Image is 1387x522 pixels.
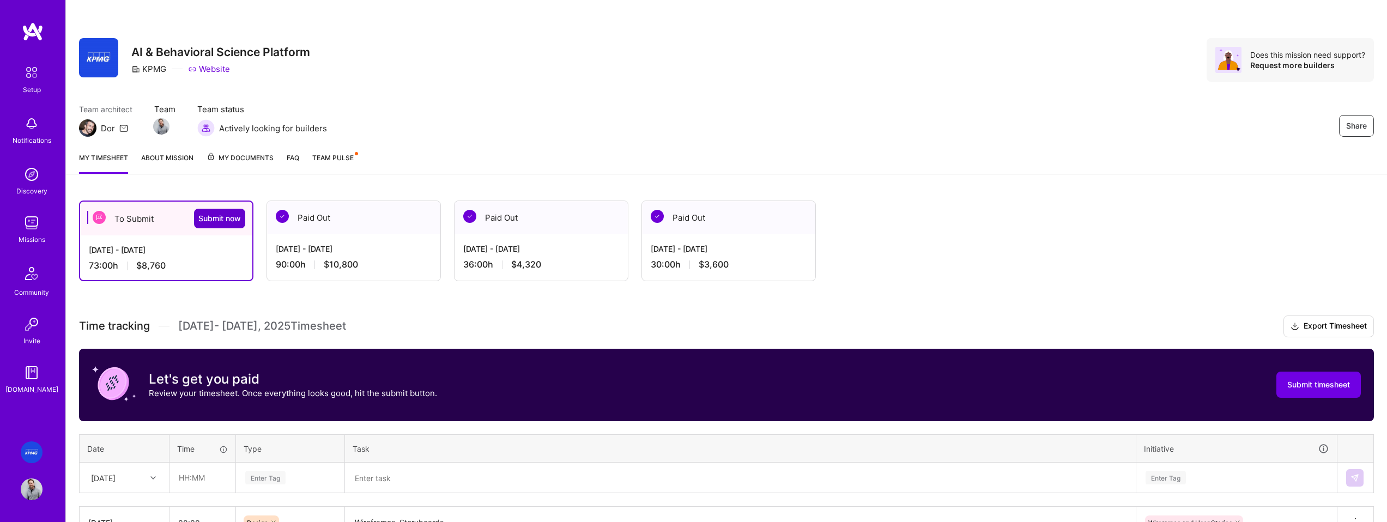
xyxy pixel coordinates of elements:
span: Submit now [198,213,241,224]
div: To Submit [80,202,252,235]
div: Notifications [13,135,51,146]
a: My Documents [207,152,274,174]
div: Community [14,287,49,298]
div: Initiative [1144,442,1329,455]
input: HH:MM [170,463,235,492]
span: $3,600 [699,259,729,270]
span: [DATE] - [DATE] , 2025 Timesheet [178,319,346,333]
div: Enter Tag [245,469,286,486]
i: icon Mail [119,124,128,132]
button: Submit now [194,209,245,228]
a: AI & Behavioral Science Platform [18,441,45,463]
img: bell [21,113,43,135]
div: [DOMAIN_NAME] [5,384,58,395]
a: My timesheet [79,152,128,174]
div: Invite [23,335,40,347]
th: Date [80,434,169,463]
div: Paid Out [455,201,628,234]
span: Team [154,104,175,115]
img: Invite [21,313,43,335]
button: Share [1339,115,1374,137]
a: Team Member Avatar [154,117,168,136]
div: Paid Out [267,201,440,234]
a: User Avatar [18,478,45,500]
div: [DATE] - [DATE] [463,243,619,254]
div: Request more builders [1250,60,1365,70]
span: My Documents [207,152,274,164]
i: icon Chevron [150,475,156,481]
img: Actively looking for builders [197,119,215,137]
div: [DATE] - [DATE] [276,243,432,254]
span: Submit timesheet [1287,379,1350,390]
div: [DATE] [91,472,116,483]
th: Task [345,434,1136,463]
button: Export Timesheet [1283,315,1374,337]
div: Discovery [16,185,47,197]
img: Paid Out [651,210,664,223]
img: guide book [21,362,43,384]
div: 36:00 h [463,259,619,270]
th: Type [236,434,345,463]
a: FAQ [287,152,299,174]
img: Team Member Avatar [153,118,169,135]
a: About Mission [141,152,193,174]
span: Time tracking [79,319,150,333]
div: 90:00 h [276,259,432,270]
div: Setup [23,84,41,95]
span: Team architect [79,104,132,115]
p: Review your timesheet. Once everything looks good, hit the submit button. [149,387,437,399]
img: discovery [21,163,43,185]
div: KPMG [131,63,166,75]
div: Dor [101,123,115,134]
img: AI & Behavioral Science Platform [21,441,43,463]
i: icon Download [1291,321,1299,332]
div: [DATE] - [DATE] [89,244,244,256]
span: $10,800 [324,259,358,270]
div: 73:00 h [89,260,244,271]
img: coin [92,362,136,405]
span: Team status [197,104,327,115]
img: Avatar [1215,47,1241,73]
div: [DATE] - [DATE] [651,243,807,254]
h3: Let's get you paid [149,371,437,387]
img: Paid Out [463,210,476,223]
img: User Avatar [21,478,43,500]
a: Team Pulse [312,152,357,174]
img: Paid Out [276,210,289,223]
a: Website [188,63,230,75]
img: setup [20,61,43,84]
span: $4,320 [511,259,541,270]
div: Time [177,443,228,454]
img: logo [22,22,44,41]
div: Paid Out [642,201,815,234]
img: Team Architect [79,119,96,137]
img: teamwork [21,212,43,234]
span: $8,760 [136,260,166,271]
span: Share [1346,120,1367,131]
img: To Submit [93,211,106,224]
div: 30:00 h [651,259,807,270]
img: Submit [1350,474,1359,482]
img: Company Logo [79,38,118,77]
span: Actively looking for builders [219,123,327,134]
div: Missions [19,234,45,245]
div: Enter Tag [1146,469,1186,486]
h3: AI & Behavioral Science Platform [131,45,310,59]
img: Community [19,260,45,287]
span: Team Pulse [312,154,354,162]
button: Submit timesheet [1276,372,1361,398]
div: Does this mission need support? [1250,50,1365,60]
i: icon CompanyGray [131,65,140,74]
